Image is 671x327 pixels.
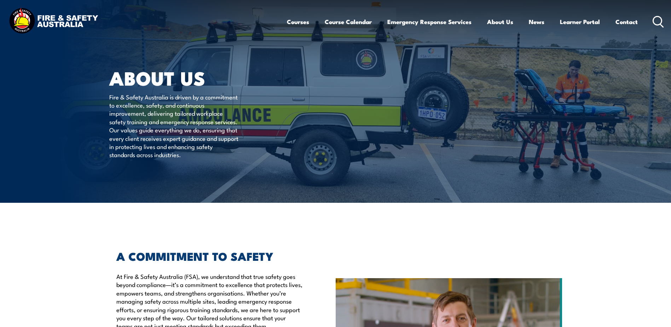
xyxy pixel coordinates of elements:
a: Courses [287,12,309,31]
h1: About Us [109,69,284,86]
a: Learner Portal [560,12,600,31]
a: Emergency Response Services [387,12,472,31]
a: Contact [615,12,638,31]
a: Course Calendar [325,12,372,31]
a: News [529,12,544,31]
h2: A COMMITMENT TO SAFETY [116,251,303,261]
p: Fire & Safety Australia is driven by a commitment to excellence, safety, and continuous improveme... [109,93,238,159]
a: About Us [487,12,513,31]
